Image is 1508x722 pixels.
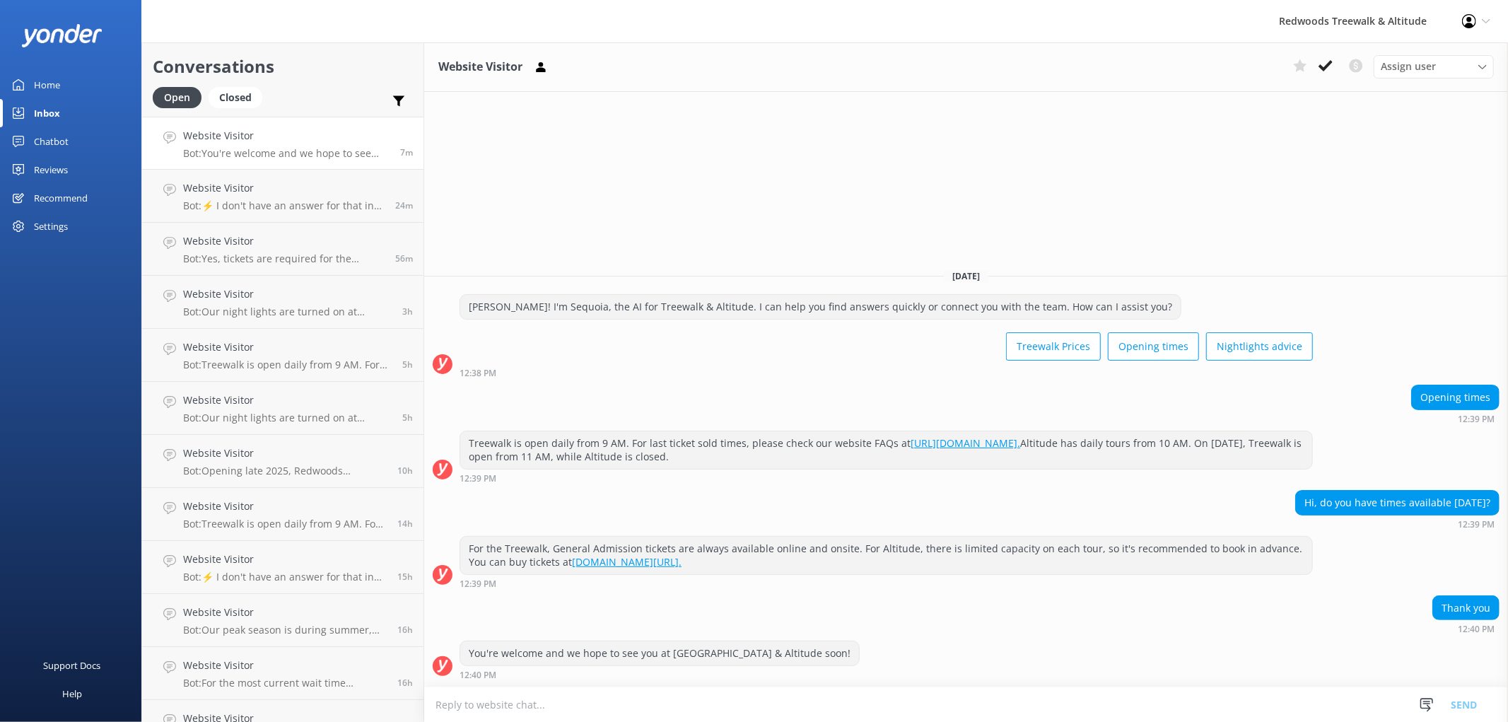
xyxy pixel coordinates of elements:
[402,305,413,318] span: Sep 25 2025 09:45am (UTC +12:00) Pacific/Auckland
[397,677,413,689] span: Sep 24 2025 07:48pm (UTC +12:00) Pacific/Auckland
[183,465,387,477] p: Bot: Opening late 2025, Redwoods Glowworms will be a new eco-tourism attraction by Redwoods Treew...
[142,382,423,435] a: Website VisitorBot:Our night lights are turned on at sunset, and the night walk starts 20 minutes...
[397,518,413,530] span: Sep 24 2025 10:37pm (UTC +12:00) Pacific/Auckland
[460,580,496,588] strong: 12:39 PM
[183,624,387,636] p: Bot: Our peak season is during summer, public/school holidays, and weekends, particularly at nigh...
[142,329,423,382] a: Website VisitorBot:Treewalk is open daily from 9 AM. For last ticket sold times, please check our...
[142,435,423,488] a: Website VisitorBot:Opening late 2025, Redwoods Glowworms will be a new eco-tourism attraction by ...
[183,499,387,514] h4: Website Visitor
[183,359,392,371] p: Bot: Treewalk is open daily from 9 AM. For last ticket sold times, please check our website FAQs ...
[395,252,413,264] span: Sep 25 2025 11:52am (UTC +12:00) Pacific/Auckland
[153,53,413,80] h2: Conversations
[183,518,387,530] p: Bot: Treewalk is open daily from 9 AM. For last ticket sold times, please check our website FAQs ...
[911,436,1020,450] a: [URL][DOMAIN_NAME].
[460,641,859,665] div: You're welcome and we hope to see you at [GEOGRAPHIC_DATA] & Altitude soon!
[460,578,1313,588] div: Sep 25 2025 12:39pm (UTC +12:00) Pacific/Auckland
[460,474,496,483] strong: 12:39 PM
[572,555,682,569] a: [DOMAIN_NAME][URL].
[460,368,1313,378] div: Sep 25 2025 12:38pm (UTC +12:00) Pacific/Auckland
[183,392,392,408] h4: Website Visitor
[142,488,423,541] a: Website VisitorBot:Treewalk is open daily from 9 AM. For last ticket sold times, please check our...
[1412,385,1499,409] div: Opening times
[460,473,1313,483] div: Sep 25 2025 12:39pm (UTC +12:00) Pacific/Auckland
[400,146,413,158] span: Sep 25 2025 12:40pm (UTC +12:00) Pacific/Auckland
[1433,596,1499,620] div: Thank you
[183,552,387,567] h4: Website Visitor
[153,89,209,105] a: Open
[183,605,387,620] h4: Website Visitor
[62,680,82,708] div: Help
[34,156,68,184] div: Reviews
[460,671,496,680] strong: 12:40 PM
[183,180,385,196] h4: Website Visitor
[21,24,103,47] img: yonder-white-logo.png
[183,199,385,212] p: Bot: ⚡ I don't have an answer for that in my knowledge base. Please try and rephrase your questio...
[397,624,413,636] span: Sep 24 2025 08:38pm (UTC +12:00) Pacific/Auckland
[460,670,860,680] div: Sep 25 2025 12:40pm (UTC +12:00) Pacific/Auckland
[397,571,413,583] span: Sep 24 2025 09:28pm (UTC +12:00) Pacific/Auckland
[34,212,68,240] div: Settings
[34,71,60,99] div: Home
[1458,415,1495,424] strong: 12:39 PM
[34,99,60,127] div: Inbox
[1458,625,1495,634] strong: 12:40 PM
[1432,624,1500,634] div: Sep 25 2025 12:40pm (UTC +12:00) Pacific/Auckland
[397,465,413,477] span: Sep 25 2025 02:06am (UTC +12:00) Pacific/Auckland
[142,541,423,594] a: Website VisitorBot:⚡ I don't have an answer for that in my knowledge base. Please try and rephras...
[183,677,387,689] p: Bot: For the most current wait time information for Redwoods Treewalk & Nightlights, please conta...
[183,305,392,318] p: Bot: Our night lights are turned on at sunset, and the night walk starts 20 minutes thereafter.
[209,87,262,108] div: Closed
[1006,332,1101,361] button: Treewalk Prices
[183,286,392,302] h4: Website Visitor
[44,651,101,680] div: Support Docs
[460,369,496,378] strong: 12:38 PM
[438,58,522,76] h3: Website Visitor
[1411,414,1500,424] div: Sep 25 2025 12:39pm (UTC +12:00) Pacific/Auckland
[1381,59,1436,74] span: Assign user
[1458,520,1495,529] strong: 12:39 PM
[183,128,390,144] h4: Website Visitor
[460,295,1181,319] div: [PERSON_NAME]! I'm Sequoia, the AI for Treewalk & Altitude. I can help you find answers quickly o...
[183,233,385,249] h4: Website Visitor
[183,658,387,673] h4: Website Visitor
[1296,491,1499,515] div: Hi, do you have times available [DATE]?
[153,87,201,108] div: Open
[183,446,387,461] h4: Website Visitor
[142,223,423,276] a: Website VisitorBot:Yes, tickets are required for the nighttime Redwoods Nightlights walk. You can...
[460,537,1312,574] div: For the Treewalk, General Admission tickets are always available online and onsite. For Altitude,...
[183,571,387,583] p: Bot: ⚡ I don't have an answer for that in my knowledge base. Please try and rephrase your questio...
[34,127,69,156] div: Chatbot
[142,647,423,700] a: Website VisitorBot:For the most current wait time information for Redwoods Treewalk & Nightlights...
[183,412,392,424] p: Bot: Our night lights are turned on at sunset, and the night walk starts 20 minutes thereafter. W...
[183,252,385,265] p: Bot: Yes, tickets are required for the nighttime Redwoods Nightlights walk. You can purchase Gene...
[142,117,423,170] a: Website VisitorBot:You're welcome and we hope to see you at [GEOGRAPHIC_DATA] & Altitude soon!7m
[395,199,413,211] span: Sep 25 2025 12:23pm (UTC +12:00) Pacific/Auckland
[944,270,988,282] span: [DATE]
[1206,332,1313,361] button: Nightlights advice
[402,359,413,371] span: Sep 25 2025 07:45am (UTC +12:00) Pacific/Auckland
[209,89,269,105] a: Closed
[183,147,390,160] p: Bot: You're welcome and we hope to see you at [GEOGRAPHIC_DATA] & Altitude soon!
[142,170,423,223] a: Website VisitorBot:⚡ I don't have an answer for that in my knowledge base. Please try and rephras...
[1374,55,1494,78] div: Assign User
[402,412,413,424] span: Sep 25 2025 07:04am (UTC +12:00) Pacific/Auckland
[183,339,392,355] h4: Website Visitor
[34,184,88,212] div: Recommend
[1295,519,1500,529] div: Sep 25 2025 12:39pm (UTC +12:00) Pacific/Auckland
[142,594,423,647] a: Website VisitorBot:Our peak season is during summer, public/school holidays, and weekends, partic...
[460,431,1312,469] div: Treewalk is open daily from 9 AM. For last ticket sold times, please check our website FAQs at Al...
[1108,332,1199,361] button: Opening times
[142,276,423,329] a: Website VisitorBot:Our night lights are turned on at sunset, and the night walk starts 20 minutes...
